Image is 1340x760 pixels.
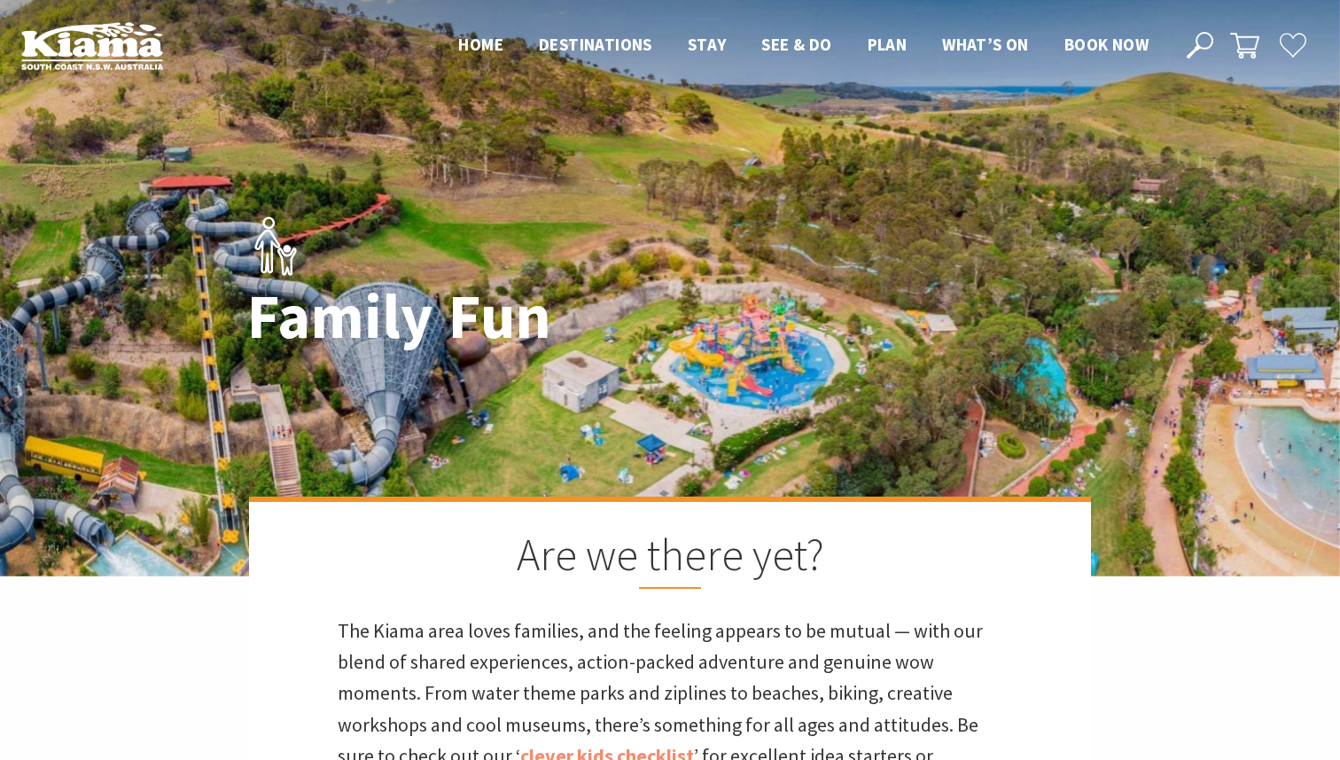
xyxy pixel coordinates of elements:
h2: Are we there yet? [338,529,1002,589]
span: Book now [1064,34,1149,55]
nav: Main Menu [440,31,1166,60]
span: Plan [868,34,908,55]
h1: Family Fun [247,283,748,351]
span: Stay [688,34,727,55]
span: See & Do [761,34,831,55]
span: What’s On [942,34,1029,55]
span: Home [458,34,503,55]
img: Kiama Logo [21,21,163,70]
span: Destinations [539,34,652,55]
